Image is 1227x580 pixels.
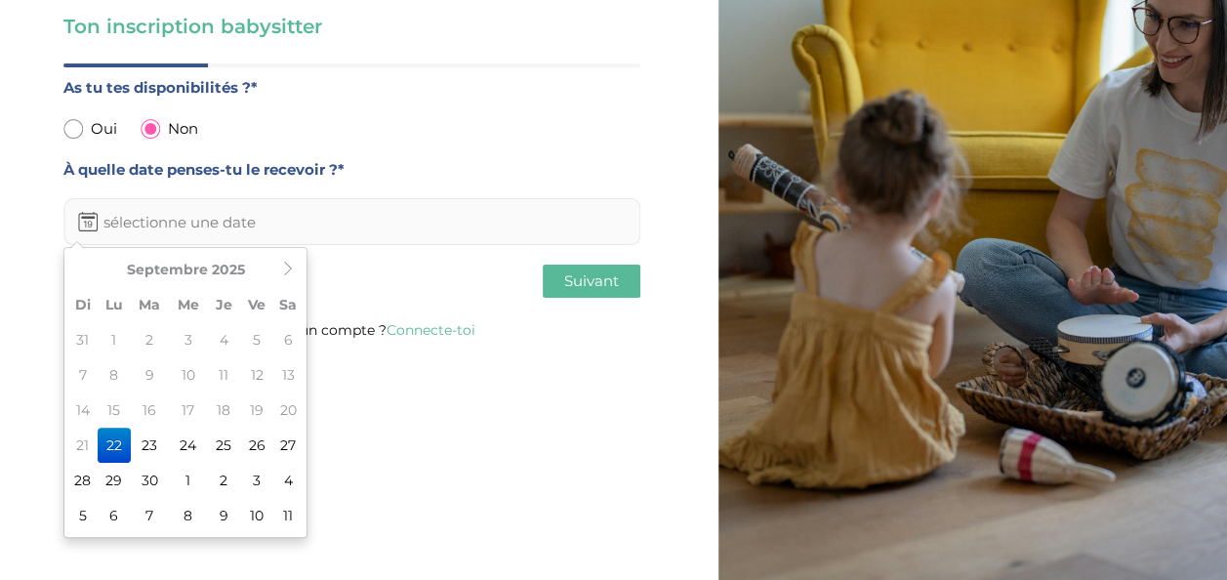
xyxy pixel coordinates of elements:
a: Connecte-toi [387,321,475,339]
td: 18 [207,393,240,428]
td: 7 [68,357,98,393]
td: 25 [207,428,240,463]
td: 26 [240,428,273,463]
td: 11 [273,498,303,533]
h3: Ton inscription babysitter [63,13,640,40]
label: À quelle date penses-tu le recevoir ?* [63,157,640,183]
td: 5 [240,322,273,357]
span: Non [168,116,198,142]
th: Je [207,287,240,322]
td: 3 [169,322,207,357]
td: 4 [273,463,303,498]
td: 2 [131,322,169,357]
td: 6 [273,322,303,357]
th: Sa [273,287,303,322]
span: Suivant [564,271,619,290]
td: 20 [273,393,303,428]
p: Tu as déjà un compte ? [63,317,640,343]
td: 19 [240,393,273,428]
th: Me [169,287,207,322]
td: 9 [131,357,169,393]
td: 7 [131,498,169,533]
td: 1 [98,322,131,357]
td: 10 [169,357,207,393]
td: 21 [68,428,98,463]
td: 1 [169,463,207,498]
td: 22 [98,428,131,463]
td: 8 [169,498,207,533]
th: Ve [240,287,273,322]
td: 23 [131,428,169,463]
button: Suivant [543,265,640,298]
td: 15 [98,393,131,428]
span: Oui [91,116,117,142]
td: 29 [98,463,131,498]
td: 11 [207,357,240,393]
th: Di [68,287,98,322]
td: 30 [131,463,169,498]
label: As tu tes disponibilités ?* [63,75,640,101]
th: Ma [131,287,169,322]
th: Septembre 2025 [98,252,273,287]
input: sélectionne une date [63,198,640,245]
td: 16 [131,393,169,428]
td: 4 [207,322,240,357]
td: 9 [207,498,240,533]
th: Lu [98,287,131,322]
td: 5 [68,498,98,533]
td: 13 [273,357,303,393]
td: 24 [169,428,207,463]
td: 14 [68,393,98,428]
td: 2 [207,463,240,498]
td: 6 [98,498,131,533]
td: 17 [169,393,207,428]
td: 27 [273,428,303,463]
td: 3 [240,463,273,498]
td: 31 [68,322,98,357]
td: 10 [240,498,273,533]
td: 12 [240,357,273,393]
td: 8 [98,357,131,393]
td: 28 [68,463,98,498]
